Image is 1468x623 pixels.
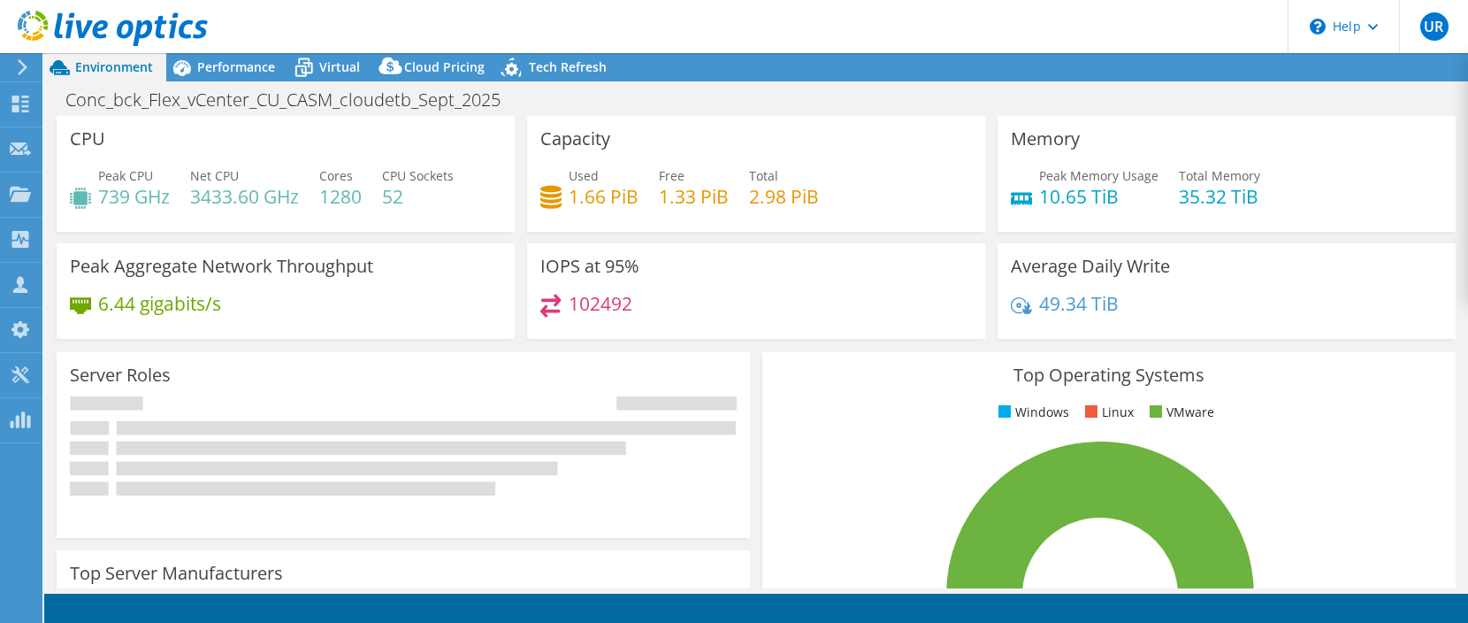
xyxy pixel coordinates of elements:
[70,365,171,385] h3: Server Roles
[776,365,1442,385] h3: Top Operating Systems
[540,257,639,276] h3: IOPS at 95%
[1039,167,1158,184] span: Peak Memory Usage
[1179,167,1260,184] span: Total Memory
[70,129,105,149] h3: CPU
[70,257,373,276] h3: Peak Aggregate Network Throughput
[57,90,528,110] h1: Conc_bck_Flex_vCenter_CU_CASM_cloudetb_Sept_2025
[190,167,239,184] span: Net CPU
[404,58,485,75] span: Cloud Pricing
[994,403,1069,422] li: Windows
[569,187,638,206] h4: 1.66 PiB
[75,58,153,75] span: Environment
[749,167,778,184] span: Total
[1420,12,1449,41] span: UR
[1011,257,1170,276] h3: Average Daily Write
[569,167,599,184] span: Used
[382,187,454,206] h4: 52
[1145,403,1214,422] li: VMware
[319,187,362,206] h4: 1280
[98,167,153,184] span: Peak CPU
[1310,19,1326,35] svg: \n
[1081,403,1134,422] li: Linux
[659,167,684,184] span: Free
[98,187,170,206] h4: 739 GHz
[1039,187,1158,206] h4: 10.65 TiB
[749,187,819,206] h4: 2.98 PiB
[70,564,283,583] h3: Top Server Manufacturers
[197,58,275,75] span: Performance
[319,167,353,184] span: Cores
[319,58,360,75] span: Virtual
[382,167,454,184] span: CPU Sockets
[529,58,607,75] span: Tech Refresh
[1011,129,1080,149] h3: Memory
[1039,294,1119,313] h4: 49.34 TiB
[540,129,610,149] h3: Capacity
[190,187,299,206] h4: 3433.60 GHz
[659,187,729,206] h4: 1.33 PiB
[1179,187,1260,206] h4: 35.32 TiB
[569,294,632,313] h4: 102492
[98,294,221,313] h4: 6.44 gigabits/s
